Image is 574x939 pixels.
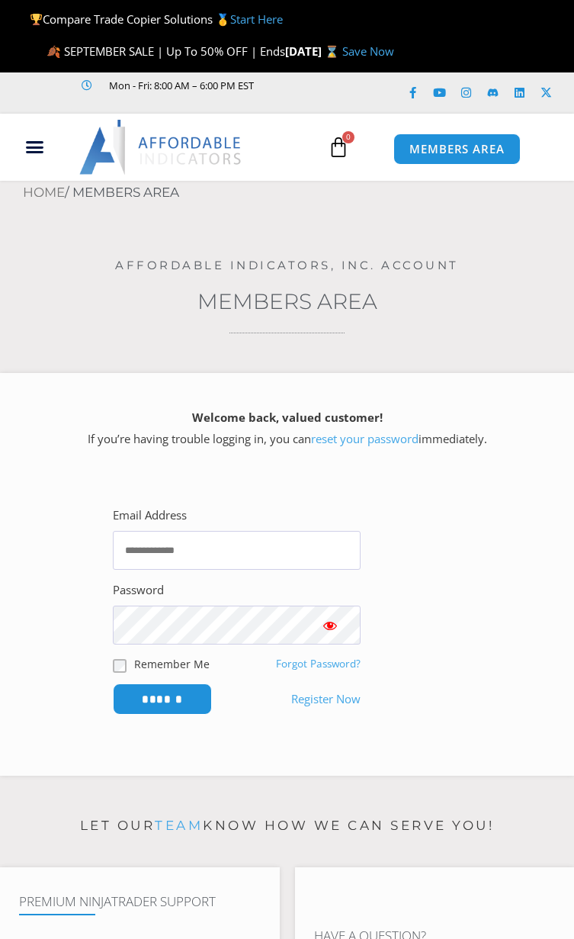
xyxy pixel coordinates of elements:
[105,76,254,95] span: Mon - Fri: 8:00 AM – 6:00 PM EST
[115,258,459,272] a: Affordable Indicators, Inc. Account
[30,11,283,27] span: Compare Trade Copier Solutions 🥇
[53,95,282,110] iframe: Customer reviews powered by Trustpilot
[79,120,243,175] img: LogoAI | Affordable Indicators – NinjaTrader
[305,125,372,169] a: 0
[27,407,547,450] p: If you’re having trouble logging in, you can immediately.
[230,11,283,27] a: Start Here
[155,818,203,833] a: team
[19,894,261,909] h4: Premium NinjaTrader Support
[134,656,210,672] label: Remember Me
[113,505,187,526] label: Email Address
[291,689,361,710] a: Register Now
[23,181,574,205] nav: Breadcrumb
[276,657,361,670] a: Forgot Password?
[342,131,354,143] span: 0
[197,288,377,314] a: Members Area
[23,185,65,200] a: Home
[6,133,63,162] div: Menu Toggle
[311,431,418,446] a: reset your password
[342,43,394,59] a: Save Now
[300,606,361,645] button: Show password
[192,410,383,425] strong: Welcome back, valued customer!
[285,43,342,59] strong: [DATE] ⌛
[409,143,505,155] span: MEMBERS AREA
[30,14,42,25] img: 🏆
[46,43,285,59] span: 🍂 SEPTEMBER SALE | Up To 50% OFF | Ends
[393,133,521,165] a: MEMBERS AREA
[113,580,164,601] label: Password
